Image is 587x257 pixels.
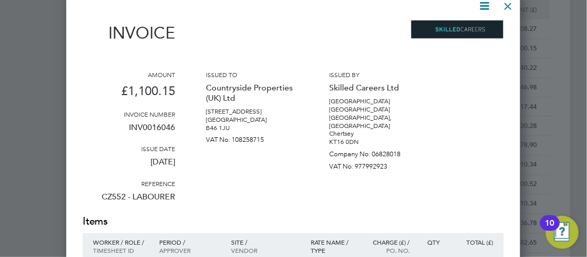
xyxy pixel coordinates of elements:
[83,153,175,180] p: [DATE]
[329,159,422,171] p: VAT No: 977992923
[329,114,422,130] p: [GEOGRAPHIC_DATA], [GEOGRAPHIC_DATA]
[329,138,422,146] p: KT16 0DN
[366,238,410,247] p: Charge (£) /
[311,238,356,255] p: Rate name / type
[329,130,422,138] p: Chertsey
[93,247,149,255] p: Timesheet ID
[83,23,175,43] h1: Invoice
[83,215,504,229] h2: Items
[206,79,298,107] p: Countryside Properties (UK) Ltd
[83,118,175,145] p: INV0016046
[206,107,298,116] p: [STREET_ADDRESS]
[450,238,494,247] p: Total (£)
[329,97,422,114] p: [GEOGRAPHIC_DATA] [GEOGRAPHIC_DATA]
[159,238,220,247] p: Period /
[545,223,555,236] div: 10
[206,124,298,132] p: B46 1JU
[366,247,410,255] p: Po. No.
[231,247,301,255] p: Vendor
[206,132,298,144] p: VAT No: 108258715
[83,110,175,118] h3: Invoice number
[206,70,298,79] h3: Issued to
[231,238,301,247] p: Site /
[329,146,422,159] p: Company No: 06828018
[206,116,298,124] p: [GEOGRAPHIC_DATA]
[83,145,175,153] h3: Issue date
[83,180,175,188] h3: Reference
[83,79,175,110] p: £1,100.15
[546,216,579,249] button: Open Resource Center, 10 new notifications
[411,21,504,38] img: skilledcareers-logo-remittance.png
[329,79,422,97] p: Skilled Careers Ltd
[329,70,422,79] h3: Issued by
[83,70,175,79] h3: Amount
[159,247,220,255] p: Approver
[421,238,440,247] p: QTY
[93,238,149,247] p: Worker / Role /
[83,188,175,215] p: CZ552 - LABOURER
